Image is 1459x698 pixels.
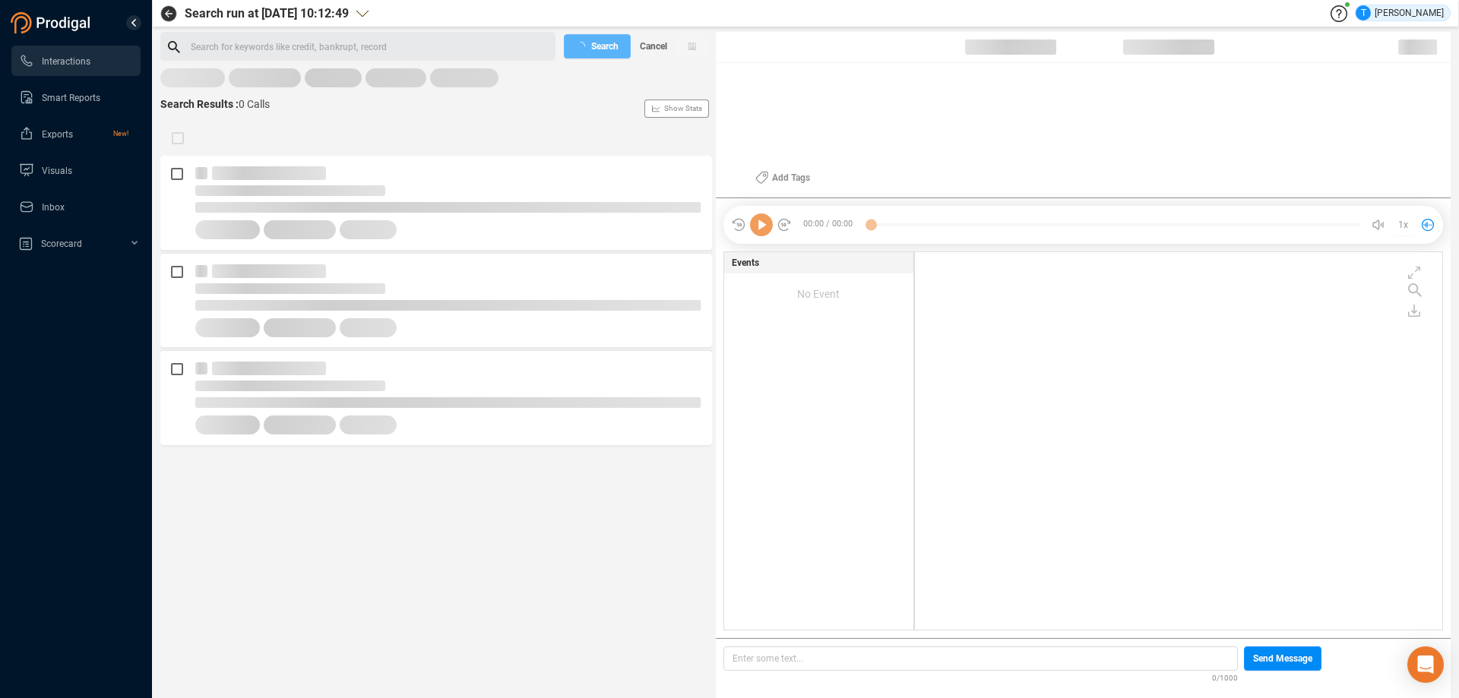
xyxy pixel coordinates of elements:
[1244,646,1321,671] button: Send Message
[732,256,759,270] span: Events
[640,34,667,58] span: Cancel
[19,118,128,149] a: ExportsNew!
[239,98,270,110] span: 0 Calls
[42,166,72,176] span: Visuals
[42,129,73,140] span: Exports
[11,155,141,185] li: Visuals
[185,5,349,23] span: Search run at [DATE] 10:12:49
[19,46,128,76] a: Interactions
[1356,5,1444,21] div: [PERSON_NAME]
[11,191,141,222] li: Inbox
[746,166,819,190] button: Add Tags
[11,12,94,33] img: prodigal-logo
[644,99,709,118] button: Show Stats
[772,166,810,190] span: Add Tags
[792,213,871,236] span: 00:00 / 00:00
[1407,646,1444,683] div: Open Intercom Messenger
[1253,646,1312,671] span: Send Message
[631,34,676,58] button: Cancel
[19,191,128,222] a: Inbox
[11,46,141,76] li: Interactions
[11,82,141,112] li: Smart Reports
[664,17,702,200] span: Show Stats
[42,56,90,67] span: Interactions
[1361,5,1366,21] span: T
[1393,214,1414,235] button: 1x
[19,155,128,185] a: Visuals
[724,273,913,314] div: No Event
[1398,213,1408,237] span: 1x
[1212,671,1238,684] span: 0/1000
[42,202,65,213] span: Inbox
[41,238,82,249] span: Scorecard
[11,118,141,149] li: Exports
[19,82,128,112] a: Smart Reports
[113,118,128,149] span: New!
[923,256,1442,628] div: grid
[42,93,100,103] span: Smart Reports
[160,98,239,110] span: Search Results :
